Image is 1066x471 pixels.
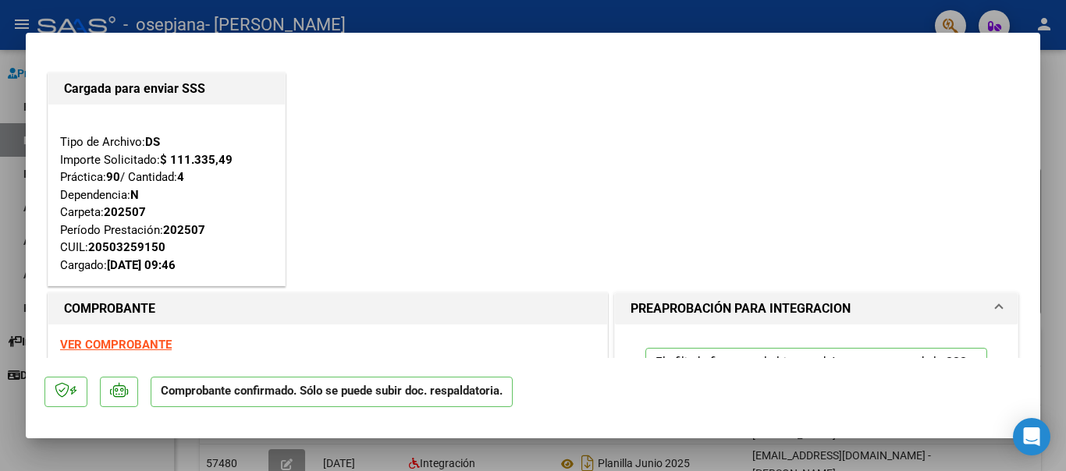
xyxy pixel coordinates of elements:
p: Comprobante confirmado. Sólo se puede subir doc. respaldatoria. [151,377,513,407]
strong: 202507 [104,205,146,219]
strong: 4 [177,170,184,184]
div: Open Intercom Messenger [1013,418,1050,455]
strong: 90 [106,170,120,184]
h1: PREAPROBACIÓN PARA INTEGRACION [631,299,851,318]
p: El afiliado figura en el ultimo padrón que tenemos de la SSS de [645,348,987,406]
div: 20503259150 [88,239,165,257]
strong: $ 111.335,49 [160,153,233,167]
div: Tipo de Archivo: Importe Solicitado: Práctica: / Cantidad: Dependencia: Carpeta: Período Prestaci... [60,116,273,274]
mat-expansion-panel-header: PREAPROBACIÓN PARA INTEGRACION [615,293,1018,324]
a: VER COMPROBANTE [60,338,172,352]
strong: 202507 [163,223,205,237]
strong: [DATE] 09:46 [107,258,176,272]
h1: Cargada para enviar SSS [64,80,269,98]
strong: N [130,188,139,202]
strong: COMPROBANTE [64,301,155,316]
strong: DS [145,135,160,149]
